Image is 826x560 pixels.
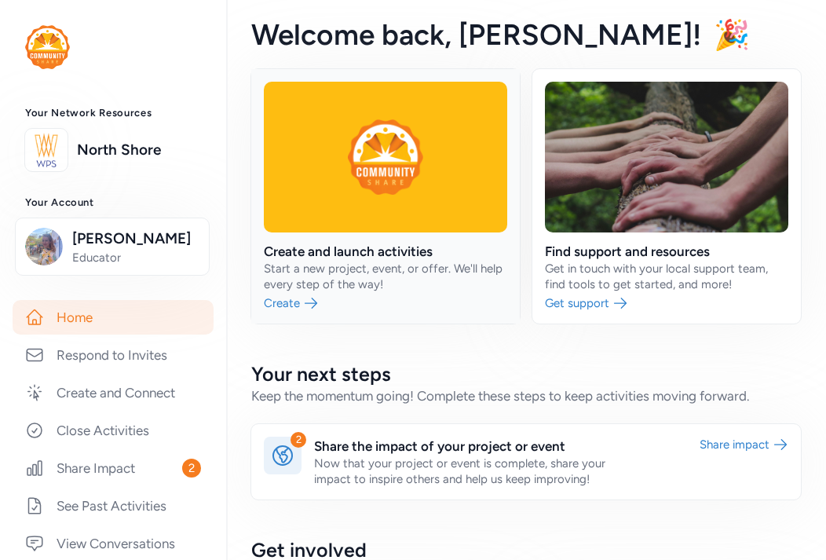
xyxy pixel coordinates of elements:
div: 2 [291,432,306,448]
img: logo [25,25,70,69]
a: Close Activities [13,413,214,448]
h3: Your Network Resources [25,107,201,119]
a: See Past Activities [13,489,214,523]
a: North Shore [77,139,201,161]
a: Share Impact2 [13,451,214,485]
img: logo [29,133,64,167]
h2: Your next steps [251,361,801,386]
h3: Your Account [25,196,201,209]
span: Educator [72,250,199,265]
a: Create and Connect [13,375,214,410]
button: [PERSON_NAME]Educator [15,218,210,276]
span: 2 [182,459,201,478]
span: 🎉 [714,17,750,52]
a: Respond to Invites [13,338,214,372]
span: [PERSON_NAME] [72,228,199,250]
div: Keep the momentum going! Complete these steps to keep activities moving forward. [251,386,801,405]
span: Welcome back , [PERSON_NAME]! [251,17,701,52]
a: Home [13,300,214,335]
